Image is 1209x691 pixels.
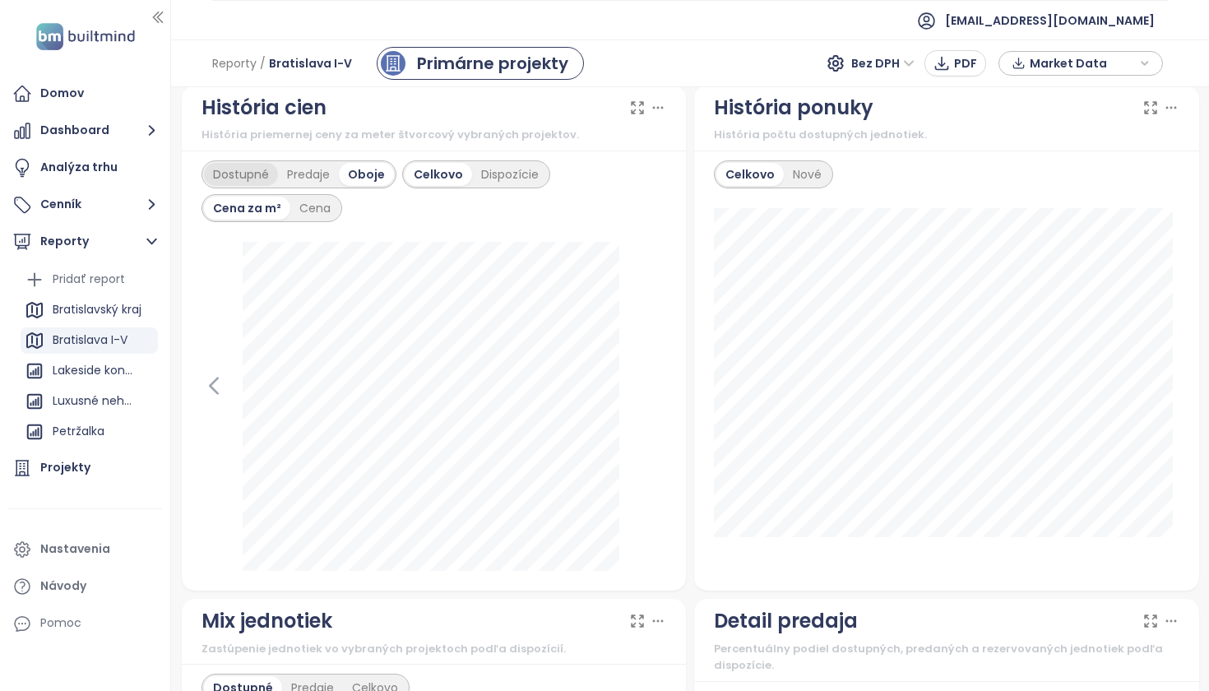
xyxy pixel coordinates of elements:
[21,327,158,354] div: Bratislava I-V
[260,49,266,78] span: /
[8,225,162,258] button: Reporty
[8,607,162,640] div: Pomoc
[40,539,110,559] div: Nastavenia
[851,51,915,76] span: Bez DPH
[924,50,986,77] button: PDF
[8,114,162,147] button: Dashboard
[201,605,332,637] div: Mix jednotiek
[21,297,158,323] div: Bratislavský kraj
[8,452,162,485] a: Projekty
[377,47,584,80] a: primary
[53,421,104,442] div: Petržalka
[8,151,162,184] a: Analýza trhu
[784,163,831,186] div: Nové
[8,77,162,110] a: Domov
[53,360,137,381] div: Lakeside konkurencia
[21,358,158,384] div: Lakeside konkurencia
[714,127,1179,143] div: História počtu dostupných jednotiek.
[714,92,873,123] div: História ponuky
[8,570,162,603] a: Návody
[417,51,568,76] div: Primárne projekty
[405,163,472,186] div: Celkovo
[53,299,141,320] div: Bratislavský kraj
[31,20,140,53] img: logo
[212,49,257,78] span: Reporty
[21,419,158,445] div: Petržalka
[714,605,858,637] div: Detail predaja
[53,269,125,290] div: Pridať report
[40,613,81,633] div: Pomoc
[40,576,86,596] div: Návody
[204,163,278,186] div: Dostupné
[290,197,340,220] div: Cena
[269,49,352,78] span: Bratislava I-V
[1007,51,1154,76] div: button
[278,163,339,186] div: Predaje
[53,330,127,350] div: Bratislava I-V
[1030,51,1136,76] span: Market Data
[472,163,548,186] div: Dispozície
[40,157,118,178] div: Analýza trhu
[201,641,667,657] div: Zastúpenie jednotiek vo vybraných projektoch podľa dispozícií.
[954,54,977,72] span: PDF
[21,388,158,415] div: Luxusné nehnuteľnosti
[339,163,394,186] div: Oboje
[40,457,90,478] div: Projekty
[8,533,162,566] a: Nastavenia
[21,267,158,293] div: Pridať report
[53,391,137,411] div: Luxusné nehnuteľnosti
[716,163,784,186] div: Celkovo
[201,92,327,123] div: História cien
[945,1,1155,40] span: [EMAIL_ADDRESS][DOMAIN_NAME]
[40,83,84,104] div: Domov
[201,127,667,143] div: História priemernej ceny za meter štvorcový vybraných projektov.
[714,641,1179,675] div: Percentuálny podiel dostupných, predaných a rezervovaných jednotiek podľa dispozície.
[8,188,162,221] button: Cenník
[204,197,290,220] div: Cena za m²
